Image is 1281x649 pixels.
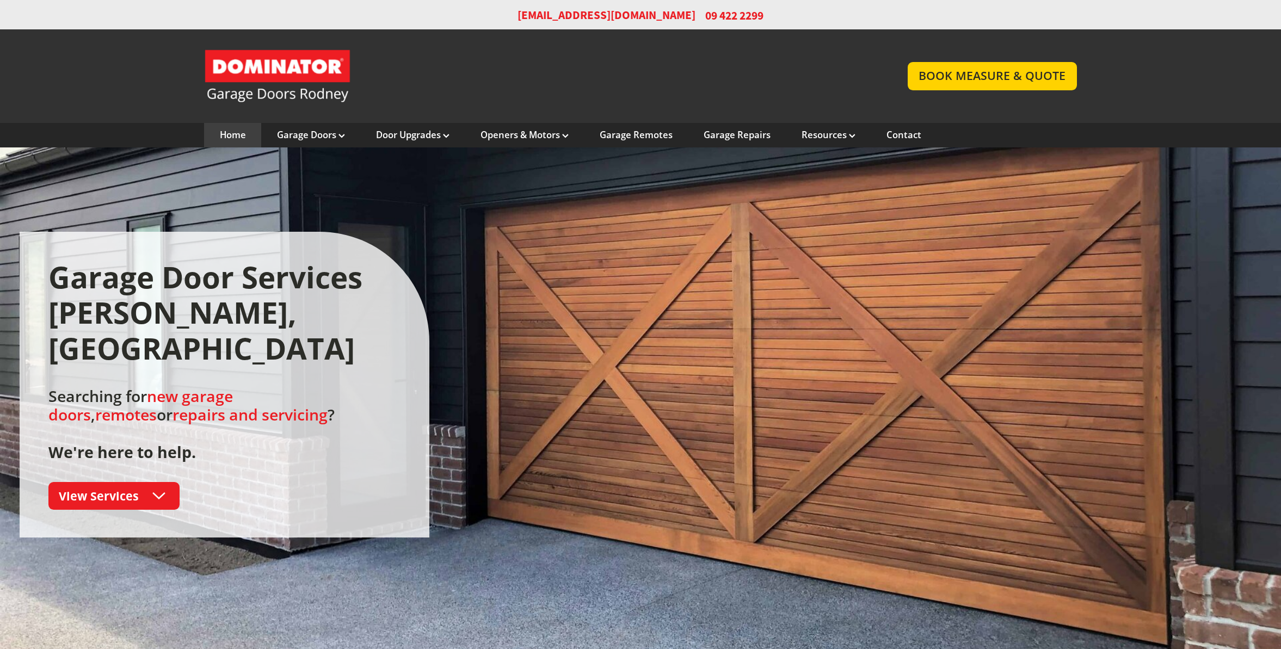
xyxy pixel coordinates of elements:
h1: Garage Door Services [PERSON_NAME], [GEOGRAPHIC_DATA] [48,259,401,367]
a: Contact [886,129,921,141]
a: View Services [48,482,180,510]
h2: Searching for , or ? [48,387,401,461]
a: remotes [95,404,157,425]
a: Home [220,129,246,141]
a: Resources [802,129,855,141]
a: Garage Repairs [704,129,771,141]
a: BOOK MEASURE & QUOTE [908,62,1077,90]
a: new garage doors [48,386,233,425]
span: 09 422 2299 [705,8,763,23]
a: Garage Door and Secure Access Solutions homepage [204,49,886,103]
a: Openers & Motors [481,129,569,141]
strong: We're here to help. [48,442,196,462]
a: Garage Remotes [600,129,673,141]
a: repairs and servicing [173,404,328,425]
a: Door Upgrades [376,129,449,141]
span: View Services [59,488,139,504]
a: Garage Doors [277,129,345,141]
a: [EMAIL_ADDRESS][DOMAIN_NAME] [518,8,695,23]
